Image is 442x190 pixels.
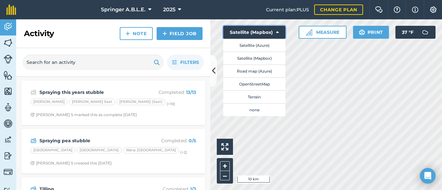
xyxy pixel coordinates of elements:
img: svg+xml;base64,PD94bWwgdmVyc2lvbj0iMS4wIiBlbmNvZGluZz0idXRmLTgiPz4KPCEtLSBHZW5lcmF0b3I6IEFkb2JlIE... [419,26,432,39]
div: [PERSON_NAME] (East) [116,99,165,105]
a: Change plan [314,5,363,15]
strong: 13 / 13 [186,89,196,95]
img: svg+xml;base64,PHN2ZyB4bWxucz0iaHR0cDovL3d3dy53My5vcmcvMjAwMC9zdmciIHdpZHRoPSIxOSIgaGVpZ2h0PSIyNC... [359,28,365,36]
img: svg+xml;base64,PHN2ZyB4bWxucz0iaHR0cDovL3d3dy53My5vcmcvMjAwMC9zdmciIHdpZHRoPSI1NiIgaGVpZ2h0PSI2MC... [4,70,13,80]
small: (+ 2 ) [180,150,187,155]
img: Two speech bubbles overlapping with the left bubble in the forefront [375,6,383,13]
img: fieldmargin Logo [6,5,16,15]
img: svg+xml;base64,PD94bWwgdmVyc2lvbj0iMS4wIiBlbmNvZGluZz0idXRmLTgiPz4KPCEtLSBHZW5lcmF0b3I6IEFkb2JlIE... [30,88,37,96]
span: Current plan : PLUS [266,6,309,13]
button: Road map (Azure) [223,65,285,77]
img: svg+xml;base64,PD94bWwgdmVyc2lvbj0iMS4wIiBlbmNvZGluZz0idXRmLTgiPz4KPCEtLSBHZW5lcmF0b3I6IEFkb2JlIE... [4,119,13,128]
img: svg+xml;base64,PD94bWwgdmVyc2lvbj0iMS4wIiBlbmNvZGluZz0idXRmLTgiPz4KPCEtLSBHZW5lcmF0b3I6IEFkb2JlIE... [4,151,13,161]
div: [GEOGRAPHIC_DATA] [30,147,75,154]
p: Completed : [145,89,196,96]
strong: 0 / 5 [189,138,196,144]
img: svg+xml;base64,PHN2ZyB4bWxucz0iaHR0cDovL3d3dy53My5vcmcvMjAwMC9zdmciIHdpZHRoPSIxNyIgaGVpZ2h0PSIxNy... [412,6,418,14]
img: svg+xml;base64,PD94bWwgdmVyc2lvbj0iMS4wIiBlbmNvZGluZz0idXRmLTgiPz4KPCEtLSBHZW5lcmF0b3I6IEFkb2JlIE... [4,103,13,112]
img: svg+xml;base64,PHN2ZyB4bWxucz0iaHR0cDovL3d3dy53My5vcmcvMjAwMC9zdmciIHdpZHRoPSIxOSIgaGVpZ2h0PSIyNC... [154,58,160,66]
div: [PERSON_NAME] S marked this as complete [DATE] [30,112,137,117]
img: Ruler icon [306,29,312,35]
strong: Spraying this years stubble [39,89,142,96]
span: 37 ° F [402,26,414,39]
button: Satellite (Azure) [223,39,285,52]
a: Spraying this years stubbleCompleted: 13/13[PERSON_NAME][PERSON_NAME] East[PERSON_NAME] (East)(+1... [25,85,201,121]
div: Open Intercom Messenger [420,168,436,184]
button: Satellite (Mapbox) [223,26,285,39]
a: Field Job [157,27,203,40]
input: Search for an activity [23,55,164,70]
a: Spraying pea stubbleCompleted: 0/5[GEOGRAPHIC_DATA][GEOGRAPHIC_DATA]Warp [GEOGRAPHIC_DATA](+2)Clo... [25,133,201,170]
img: svg+xml;base64,PHN2ZyB4bWxucz0iaHR0cDovL3d3dy53My5vcmcvMjAwMC9zdmciIHdpZHRoPSI1NiIgaGVpZ2h0PSI2MC... [4,86,13,96]
div: [GEOGRAPHIC_DATA] [77,147,122,154]
small: (+ 10 ) [167,102,175,106]
div: Warp [GEOGRAPHIC_DATA] [123,147,179,154]
button: Terrain [223,90,285,103]
img: svg+xml;base64,PD94bWwgdmVyc2lvbj0iMS4wIiBlbmNvZGluZz0idXRmLTgiPz4KPCEtLSBHZW5lcmF0b3I6IEFkb2JlIE... [4,55,13,64]
img: svg+xml;base64,PHN2ZyB4bWxucz0iaHR0cDovL3d3dy53My5vcmcvMjAwMC9zdmciIHdpZHRoPSI1NiIgaGVpZ2h0PSI2MC... [4,38,13,48]
img: svg+xml;base64,PD94bWwgdmVyc2lvbj0iMS4wIiBlbmNvZGluZz0idXRmLTgiPz4KPCEtLSBHZW5lcmF0b3I6IEFkb2JlIE... [4,135,13,145]
button: Measure [299,26,347,39]
h2: Activity [24,28,54,39]
button: 37 °F [395,26,436,39]
button: Filters [167,55,204,70]
button: + [220,161,230,171]
div: [PERSON_NAME] [30,99,68,105]
img: svg+xml;base64,PD94bWwgdmVyc2lvbj0iMS4wIiBlbmNvZGluZz0idXRmLTgiPz4KPCEtLSBHZW5lcmF0b3I6IEFkb2JlIE... [4,22,13,32]
strong: Spraying pea stubble [39,137,142,144]
button: OpenStreetMap [223,77,285,90]
img: Clock with arrow pointing clockwise [30,161,35,165]
p: Completed : [145,137,196,144]
img: svg+xml;base64,PHN2ZyB4bWxucz0iaHR0cDovL3d3dy53My5vcmcvMjAwMC9zdmciIHdpZHRoPSIxNCIgaGVpZ2h0PSIyNC... [126,30,130,37]
img: svg+xml;base64,PD94bWwgdmVyc2lvbj0iMS4wIiBlbmNvZGluZz0idXRmLTgiPz4KPCEtLSBHZW5lcmF0b3I6IEFkb2JlIE... [4,167,13,176]
span: 2025 [163,6,175,14]
img: A question mark icon [393,6,401,13]
button: Print [353,26,389,39]
button: none [223,103,285,116]
img: A cog icon [429,6,437,13]
img: svg+xml;base64,PHN2ZyB4bWxucz0iaHR0cDovL3d3dy53My5vcmcvMjAwMC9zdmciIHdpZHRoPSIxNCIgaGVpZ2h0PSIyNC... [162,30,167,37]
span: Springer A.B.L.E. [101,6,146,14]
a: Note [120,27,153,40]
button: Satellite (Mapbox) [223,52,285,65]
img: svg+xml;base64,PD94bWwgdmVyc2lvbj0iMS4wIiBlbmNvZGluZz0idXRmLTgiPz4KPCEtLSBHZW5lcmF0b3I6IEFkb2JlIE... [30,137,37,145]
span: Filters [180,59,199,66]
img: Four arrows, one pointing top left, one top right, one bottom right and the last bottom left [221,143,228,150]
button: – [220,171,230,180]
div: [PERSON_NAME] East [69,99,115,105]
div: [PERSON_NAME] S created this [DATE] [30,161,112,166]
img: Clock with arrow pointing clockwise [30,113,35,117]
